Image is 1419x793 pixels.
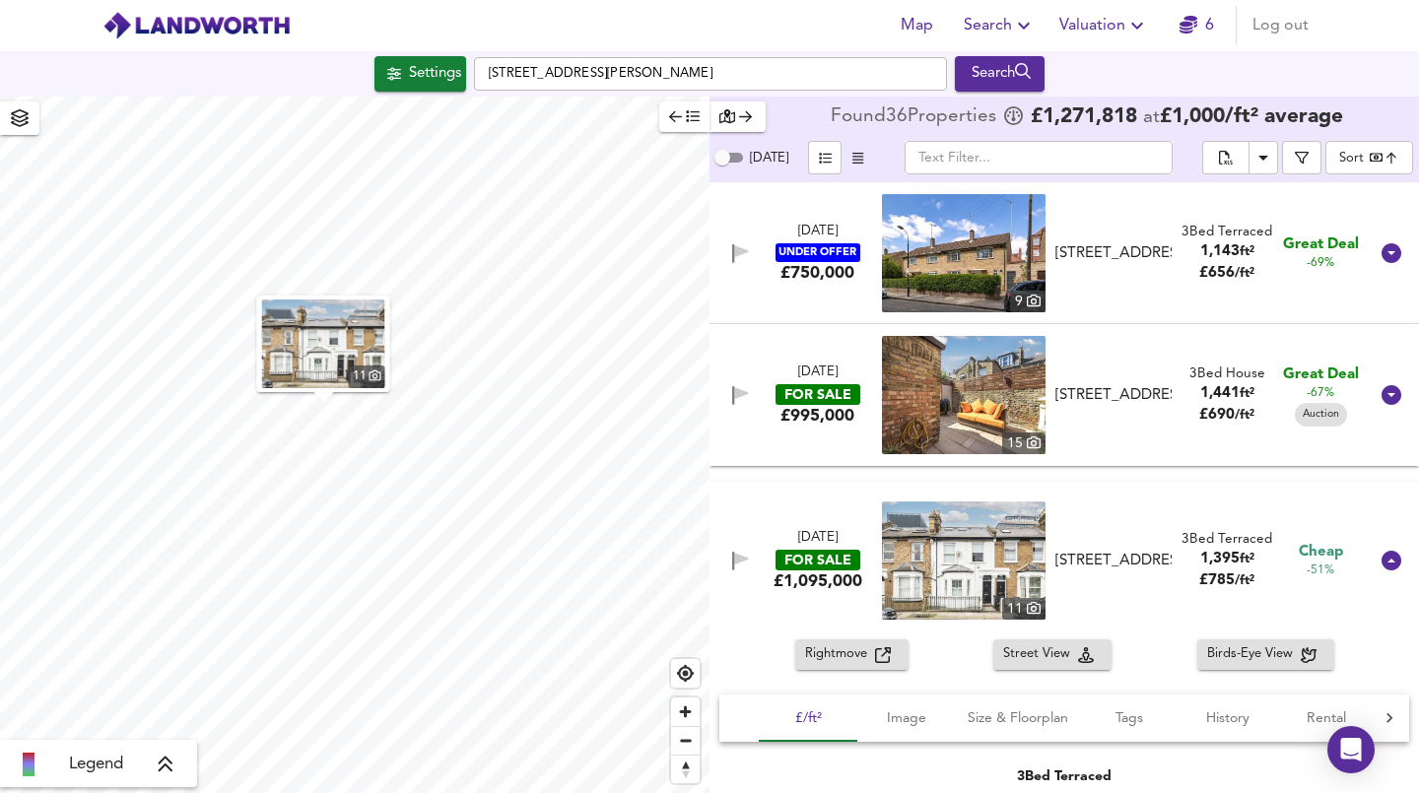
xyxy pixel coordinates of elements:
span: Valuation [1059,12,1149,39]
div: [STREET_ADDRESS] [1055,243,1172,264]
div: 15 [1002,432,1046,454]
svg: Show Details [1380,549,1403,572]
span: Size & Floorplan [968,706,1068,731]
img: property thumbnail [882,194,1046,312]
span: ft² [1240,245,1254,258]
div: Sort [1339,149,1364,167]
span: Rightmove [805,643,875,666]
span: £ 785 [1199,573,1254,588]
button: Reset bearing to north [671,755,700,783]
span: Legend [69,753,123,776]
span: 1,395 [1200,552,1240,566]
span: 1,143 [1200,244,1240,259]
button: Settings [374,56,466,92]
span: Map [893,12,940,39]
span: Great Deal [1283,364,1359,385]
button: 6 [1165,6,1228,45]
span: [DATE] [750,152,788,165]
a: property thumbnail 11 [262,299,385,388]
button: Map [885,6,948,45]
div: Biscay Road, Hammersmith, London, W6 8JW [1047,385,1180,406]
div: [DATE]UNDER OFFER£750,000 property thumbnail 9 [STREET_ADDRESS]3Bed Terraced1,143ft²£656/ft² Grea... [709,182,1419,324]
input: Enter a location... [474,57,947,91]
div: Run Your Search [955,56,1045,92]
div: [DATE] [798,529,838,548]
button: Zoom in [671,697,700,726]
span: / ft² [1235,574,1254,587]
span: at [1143,108,1160,127]
button: Search [956,6,1044,45]
div: Settings [409,61,461,87]
div: Chancellors Road, London, W6 9RS [1047,243,1180,264]
div: £995,000 [780,405,854,427]
button: Birds-Eye View [1197,639,1334,670]
div: Click to configure Search Settings [374,56,466,92]
svg: Show Details [1380,241,1403,265]
span: -51% [1307,562,1334,579]
span: / ft² [1235,267,1254,280]
div: Found 36 Propert ies [831,107,1001,127]
input: Text Filter... [905,141,1173,174]
span: Zoom out [671,727,700,755]
span: 1,441 [1200,386,1240,401]
div: [STREET_ADDRESS] [1055,385,1172,406]
button: Street View [993,639,1112,670]
div: £750,000 [780,262,854,284]
div: 9 [1010,291,1046,312]
a: property thumbnail 9 [882,194,1046,312]
img: property thumbnail [882,336,1046,454]
span: History [1190,706,1265,731]
span: ft² [1240,387,1254,400]
div: [DATE] [798,223,838,241]
span: Log out [1252,12,1309,39]
span: Birds-Eye View [1207,643,1301,666]
a: property thumbnail 15 [882,336,1046,454]
div: 3 Bed Terraced [1182,223,1272,241]
span: £ 1,271,818 [1031,107,1137,127]
div: 3 Bed Terraced [1182,530,1272,549]
span: Search [964,12,1036,39]
img: logo [102,11,291,40]
div: split button [1202,141,1278,174]
div: [DATE] [798,363,838,382]
span: / ft² [1235,409,1254,422]
button: Zoom out [671,726,700,755]
span: Reset bearing to north [671,756,700,783]
button: Download Results [1249,141,1278,174]
button: Log out [1245,6,1317,45]
a: 6 [1180,12,1214,39]
button: Search [955,56,1045,92]
div: [DATE]FOR SALE£995,000 property thumbnail 15 [STREET_ADDRESS]3Bed House1,441ft²£690/ft² Great Dea... [709,324,1419,466]
span: Street View [1003,643,1078,666]
div: Open Intercom Messenger [1327,726,1375,773]
div: Search [960,61,1040,87]
div: £1,095,000 [774,570,862,592]
img: property thumbnail [882,501,1046,620]
span: Tags [1092,706,1167,731]
span: £ 690 [1199,408,1254,423]
button: Valuation [1051,6,1157,45]
div: Sort [1325,141,1413,174]
span: £/ft² [771,706,845,731]
span: Auction [1295,407,1347,422]
div: 11 [1002,598,1046,620]
div: FOR SALE [776,384,860,405]
span: Great Deal [1283,234,1359,255]
div: [DATE]FOR SALE£1,095,000 property thumbnail 11 [STREET_ADDRESS]3Bed Terraced1,395ft²£785/ft² Chea... [709,482,1419,639]
button: Find my location [671,659,700,688]
span: Cheap [1299,542,1343,562]
span: -69% [1307,255,1334,272]
span: ft² [1240,553,1254,565]
button: Rightmove [795,639,909,670]
span: £ 656 [1199,266,1254,281]
svg: Show Details [1380,383,1403,407]
span: Image [869,706,944,731]
div: 3 Bed Terraced [1017,766,1112,786]
span: £ 1,000 / ft² average [1160,106,1343,127]
div: 11 [349,365,385,388]
div: Yeldham Road, Bishops Park, W6 8JF [1047,551,1180,571]
div: UNDER OFFER [776,243,860,262]
span: -67% [1307,385,1334,402]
